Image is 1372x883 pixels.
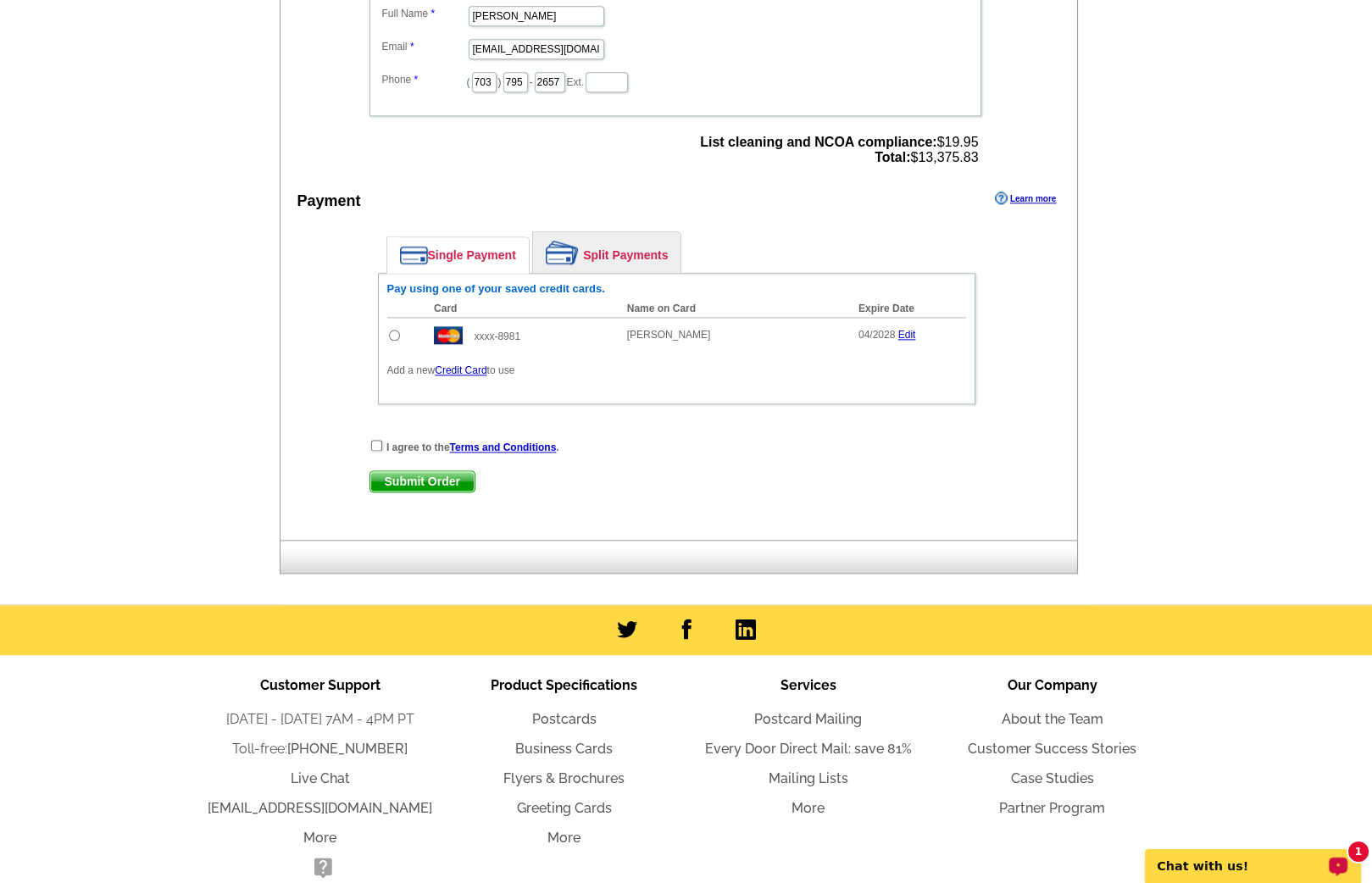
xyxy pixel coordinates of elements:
[875,150,910,164] strong: Total:
[291,770,350,786] a: Live Chat
[769,770,848,786] a: Mailing Lists
[780,677,836,693] span: Services
[386,441,559,453] strong: I agree to the .
[792,800,825,816] a: More
[387,363,966,378] p: Add a new to use
[898,329,916,341] a: Edit
[546,241,579,264] img: split-payment.png
[382,39,467,54] label: Email
[370,471,475,491] span: Submit Order
[198,709,442,730] li: [DATE] - [DATE] 7AM - 4PM PT
[382,72,467,87] label: Phone
[968,741,1136,757] a: Customer Success Stories
[1002,711,1103,727] a: About the Team
[700,135,936,149] strong: List cleaning and NCOA compliance:
[450,441,557,453] a: Terms and Conditions
[297,190,361,213] div: Payment
[474,330,520,342] span: xxxx-8981
[517,800,612,816] a: Greeting Cards
[850,300,966,318] th: Expire Date
[700,135,978,165] span: $19.95 $13,375.83
[858,329,895,341] span: 04/2028
[425,300,619,318] th: Card
[434,326,463,344] img: mast.gif
[435,364,486,376] a: Credit Card
[382,6,467,21] label: Full Name
[532,711,597,727] a: Postcards
[400,246,428,264] img: single-payment.png
[378,68,973,94] dd: ( ) - Ext.
[705,741,912,757] a: Every Door Direct Mail: save 81%
[995,192,1056,205] a: Learn more
[533,232,680,273] a: Split Payments
[303,830,336,846] a: More
[1008,677,1097,693] span: Our Company
[1134,830,1372,883] iframe: LiveChat chat widget
[515,741,613,757] a: Business Cards
[287,741,408,757] a: [PHONE_NUMBER]
[547,830,580,846] a: More
[503,770,625,786] a: Flyers & Brochures
[260,677,380,693] span: Customer Support
[387,282,966,296] h6: Pay using one of your saved credit cards.
[1011,770,1094,786] a: Case Studies
[627,329,711,341] span: [PERSON_NAME]
[754,711,862,727] a: Postcard Mailing
[999,800,1105,816] a: Partner Program
[387,237,529,273] a: Single Payment
[208,800,432,816] a: [EMAIL_ADDRESS][DOMAIN_NAME]
[198,739,442,759] li: Toll-free:
[619,300,850,318] th: Name on Card
[491,677,637,693] span: Product Specifications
